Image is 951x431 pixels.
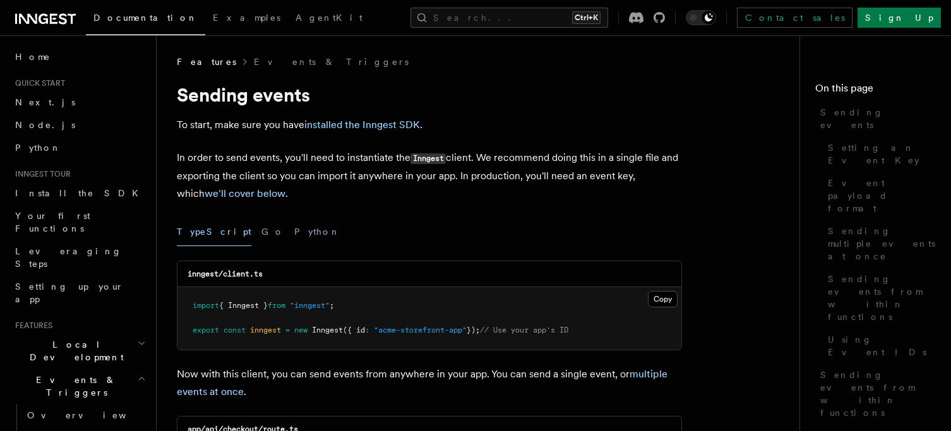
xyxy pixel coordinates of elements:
span: Examples [213,13,280,23]
a: Using Event IDs [823,328,936,363]
code: Inngest [410,153,446,164]
button: Local Development [10,333,148,369]
a: Sign Up [858,8,941,28]
span: = [285,326,290,334]
button: TypeScript [177,218,251,246]
a: Sending multiple events at once [823,220,936,268]
span: inngest [250,326,281,334]
a: Setting an Event Key [823,136,936,172]
span: export [193,326,219,334]
span: Node.js [15,120,75,130]
span: // Use your app's ID [480,326,568,334]
p: Now with this client, you can send events from anywhere in your app. You can send a single event,... [177,365,682,401]
a: Events & Triggers [254,56,409,68]
button: Python [294,218,340,246]
span: : [365,326,369,334]
span: import [193,301,219,310]
span: Features [10,321,52,331]
span: Events & Triggers [10,374,138,399]
button: Go [261,218,284,246]
span: Your first Functions [15,211,90,233]
span: from [268,301,285,310]
a: Node.js [10,114,148,136]
a: installed the Inngest SDK [304,119,420,131]
a: Setting up your app [10,275,148,310]
span: Inngest [312,326,343,334]
span: Setting up your app [15,281,124,304]
a: Your first Functions [10,204,148,240]
kbd: Ctrl+K [572,11,601,24]
a: AgentKit [288,4,370,34]
span: new [294,326,308,334]
a: Leveraging Steps [10,240,148,275]
span: "acme-storefront-app" [374,326,467,334]
span: }); [467,326,480,334]
a: Contact sales [737,8,852,28]
button: Search...Ctrl+K [410,8,608,28]
a: Sending events from within functions [815,363,936,424]
button: Events & Triggers [10,369,148,404]
span: "inngest" [290,301,330,310]
span: Setting an Event Key [828,141,936,167]
span: Quick start [10,78,65,88]
span: Overview [27,410,157,420]
button: Copy [648,291,678,307]
h1: Sending events [177,83,682,106]
a: Event payload format [823,172,936,220]
span: Sending events from within functions [828,273,936,323]
a: Documentation [86,4,205,35]
a: Next.js [10,91,148,114]
span: AgentKit [296,13,362,23]
code: inngest/client.ts [188,269,263,278]
span: Event payload format [828,177,936,215]
a: Install the SDK [10,182,148,204]
a: Python [10,136,148,159]
span: Features [177,56,236,68]
span: ({ id [343,326,365,334]
span: Python [15,143,61,153]
span: Leveraging Steps [15,246,122,269]
span: Local Development [10,338,138,363]
a: we'll cover below [205,187,285,199]
p: To start, make sure you have . [177,116,682,134]
span: const [224,326,246,334]
a: Examples [205,4,288,34]
span: Sending multiple events at once [828,225,936,263]
span: Home [15,50,51,63]
h4: On this page [815,81,936,101]
span: Sending events from within functions [820,369,936,419]
span: ; [330,301,334,310]
span: Documentation [93,13,198,23]
a: Overview [22,404,148,427]
a: Home [10,45,148,68]
span: Sending events [820,106,936,131]
a: multiple events at once [177,368,667,398]
span: Next.js [15,97,75,107]
a: Sending events [815,101,936,136]
span: Using Event IDs [828,333,936,358]
span: { Inngest } [219,301,268,310]
a: Sending events from within functions [823,268,936,328]
p: In order to send events, you'll need to instantiate the client. We recommend doing this in a sing... [177,149,682,203]
span: Inngest tour [10,169,71,179]
span: Install the SDK [15,188,146,198]
button: Toggle dark mode [686,10,716,25]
